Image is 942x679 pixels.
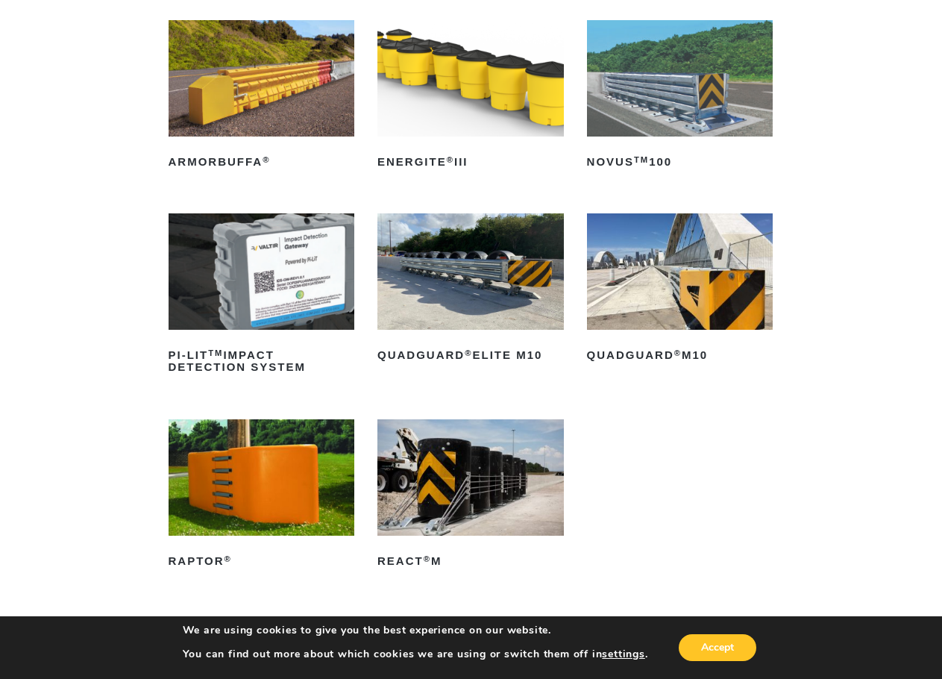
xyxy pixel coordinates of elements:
h2: ArmorBuffa [169,150,355,174]
sup: TM [208,348,223,357]
h2: PI-LIT Impact Detection System [169,343,355,379]
sup: ® [424,554,431,563]
a: QuadGuard®M10 [587,213,773,367]
sup: ® [674,348,682,357]
a: RAPTOR® [169,419,355,573]
a: QuadGuard®Elite M10 [377,213,564,367]
a: PI-LITTMImpact Detection System [169,213,355,379]
h2: NOVUS 100 [587,150,773,174]
a: ENERGITE®III [377,20,564,174]
p: We are using cookies to give you the best experience on our website. [183,624,648,637]
sup: ® [224,554,232,563]
sup: TM [634,155,649,164]
h2: QuadGuard Elite M10 [377,343,564,367]
button: Accept [679,634,756,661]
sup: ® [263,155,270,164]
sup: ® [447,155,454,164]
h2: REACT M [377,549,564,573]
h2: RAPTOR [169,549,355,573]
h2: ENERGITE III [377,150,564,174]
a: REACT®M [377,419,564,573]
p: You can find out more about which cookies we are using or switch them off in . [183,648,648,661]
a: ArmorBuffa® [169,20,355,174]
a: NOVUSTM100 [587,20,773,174]
button: settings [602,648,644,661]
h2: QuadGuard M10 [587,343,773,367]
sup: ® [465,348,472,357]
